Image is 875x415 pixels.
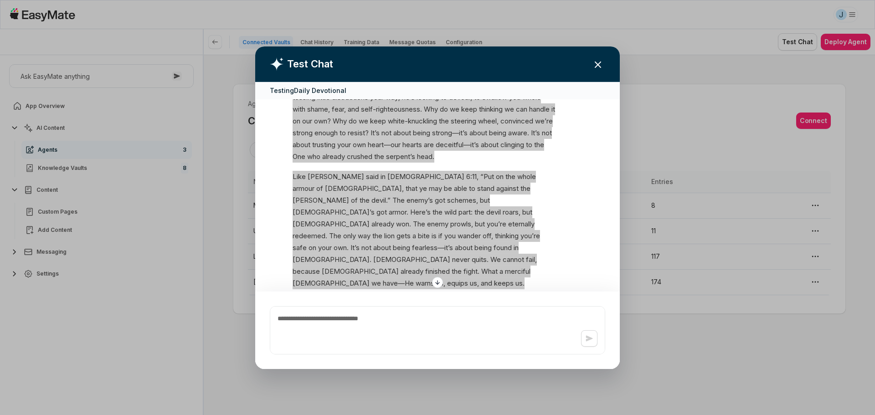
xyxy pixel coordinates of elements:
span: finished [425,266,450,277]
span: of [316,183,323,195]
span: own? [314,115,331,127]
span: deceitful—it’s [436,138,479,150]
span: way [358,230,371,242]
span: and [481,277,492,289]
span: can [516,103,527,115]
span: we [504,103,514,115]
span: lion [384,230,395,242]
span: whole [517,171,536,183]
span: never [452,254,470,266]
span: fail, [526,254,537,266]
span: keeps [494,277,514,289]
p: Test Chat [287,56,333,72]
span: serpent’s [386,150,415,162]
span: Like [293,171,306,183]
span: enemy [427,218,448,230]
span: steering [451,115,476,127]
span: strong [293,127,313,138]
span: we’re [535,115,553,127]
span: but [480,195,490,206]
span: being [474,242,492,254]
span: your [337,138,351,150]
span: we [450,103,459,115]
span: of [351,195,358,206]
span: about [393,127,411,138]
span: gets [396,230,411,242]
span: your [318,242,332,254]
span: on [309,242,316,254]
span: do [440,103,448,115]
span: about [293,138,310,150]
span: clinging [500,138,524,150]
span: enemy’s [407,195,433,206]
span: the [452,266,462,277]
span: to [340,127,346,138]
span: white-knuckling [388,115,437,127]
span: keep [461,103,477,115]
span: a [499,266,503,277]
span: but [475,218,485,230]
span: do [349,115,357,127]
span: ye [419,183,427,195]
span: you’re [520,230,540,242]
span: already [322,150,345,162]
span: roars, [503,206,520,218]
span: [PERSON_NAME] [293,195,349,206]
span: devil.” [371,195,391,206]
span: quits. [472,254,489,266]
span: merciful [505,266,530,277]
span: [PERSON_NAME] [308,171,364,183]
span: fight. [463,266,479,277]
span: are [424,138,434,150]
span: aware. [508,127,529,138]
span: got [435,195,445,206]
span: [DEMOGRAPHIC_DATA] [387,171,464,183]
span: “Put [480,171,494,183]
span: who [307,150,320,162]
span: [DEMOGRAPHIC_DATA] [322,266,399,277]
p: Testing Daily Devotional [270,85,346,95]
span: The [329,230,341,242]
span: part: [458,206,473,218]
span: about [373,242,391,254]
span: [DEMOGRAPHIC_DATA] [293,277,370,289]
span: not [542,127,552,138]
span: wild [444,206,457,218]
span: about [469,127,487,138]
span: [DEMOGRAPHIC_DATA] [373,254,450,266]
span: with [293,103,305,115]
span: it [551,103,555,115]
span: the [534,138,544,150]
span: schemes, [447,195,478,206]
span: armour [293,183,314,195]
span: on [496,171,504,183]
span: It’s [350,242,360,254]
span: fear, [332,103,346,115]
span: Why [424,103,438,115]
span: you [444,230,456,242]
span: may [429,183,442,195]
span: [DEMOGRAPHIC_DATA], [325,183,404,195]
span: a [412,230,416,242]
span: strong—it’s [432,127,468,138]
span: if [438,230,443,242]
span: already [371,218,394,230]
span: 6:11, [466,171,479,183]
span: found [494,242,512,254]
span: [DEMOGRAPHIC_DATA]’s [293,206,375,218]
span: handle [529,103,550,115]
span: armor. [389,206,408,218]
span: fearless—it’s [412,242,453,254]
span: have—He [383,277,414,289]
span: safe [293,242,307,254]
span: We [490,254,501,266]
span: the [505,171,515,183]
span: own [353,138,366,150]
span: to [469,183,475,195]
span: off, [483,230,493,242]
span: already [401,266,423,277]
span: prowls, [450,218,473,230]
span: because [293,266,320,277]
span: the [474,206,484,218]
span: It’s [531,127,540,138]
